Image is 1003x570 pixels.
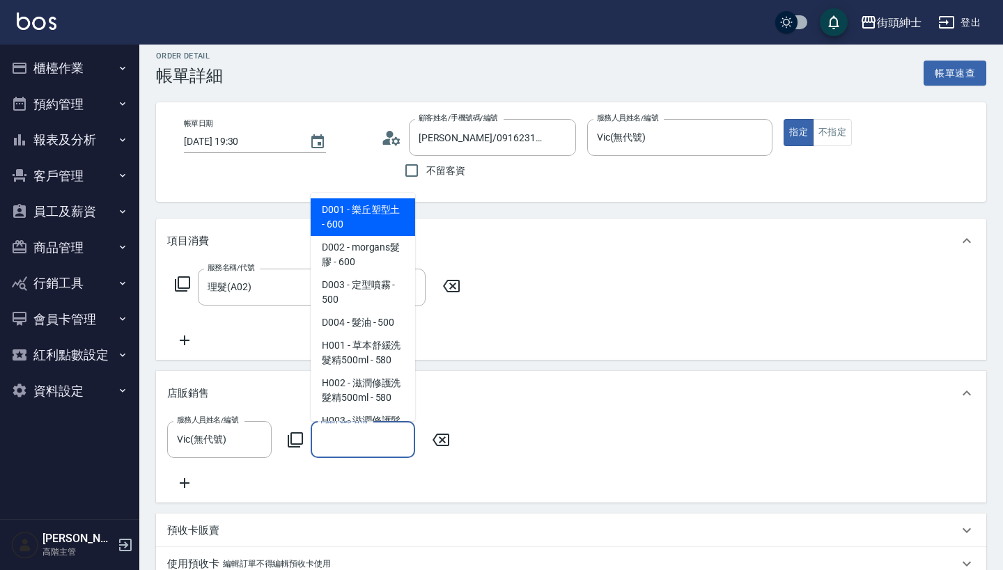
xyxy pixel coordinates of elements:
button: 紅利點數設定 [6,337,134,373]
label: 顧客姓名/手機號碼/編號 [419,113,498,123]
button: 登出 [933,10,986,35]
p: 高階主管 [42,546,114,558]
button: 櫃檯作業 [6,50,134,86]
div: 項目消費 [156,263,986,360]
label: 服務人員姓名/編號 [177,415,238,425]
p: 預收卡販賣 [167,523,219,538]
button: 行銷工具 [6,265,134,301]
img: Logo [17,13,56,30]
p: 項目消費 [167,234,209,248]
div: 店販銷售 [156,371,986,415]
button: 資料設定 [6,373,134,409]
button: Choose date, selected date is 2025-08-11 [301,125,334,159]
span: H001 - 草本舒緩洗髮精500ml - 580 [311,334,415,372]
span: 不留客資 [426,164,465,178]
button: 會員卡管理 [6,301,134,338]
button: 商品管理 [6,230,134,266]
h5: [PERSON_NAME] [42,532,114,546]
button: 指定 [784,119,814,146]
label: 帳單日期 [184,118,213,129]
p: 店販銷售 [167,386,209,401]
button: 員工及薪資 [6,193,134,230]
button: 不指定 [813,119,852,146]
div: 街頭紳士 [877,14,922,31]
span: H002 - 滋潤修護洗髮精500ml - 580 [311,372,415,409]
button: 客戶管理 [6,158,134,194]
span: D001 - 樂丘塑型土 - 600 [311,198,415,236]
h2: Order detail [156,52,223,61]
h3: 帳單詳細 [156,66,223,86]
div: 預收卡販賣 [156,514,986,547]
button: 預約管理 [6,86,134,122]
img: Person [11,531,39,559]
span: H003 - 滋潤修護髮膜 - 580 [311,409,415,447]
label: 服務名稱/代號 [208,262,254,273]
span: D003 - 定型噴霧 - 500 [311,274,415,311]
button: 街頭紳士 [855,8,927,37]
span: D002 - morgans髮膠 - 600 [311,236,415,274]
div: 項目消費 [156,219,986,263]
button: save [820,8,848,36]
span: D004 - 髮油 - 500 [311,311,415,334]
label: 服務人員姓名/編號 [597,113,658,123]
button: 報表及分析 [6,122,134,158]
input: YYYY/MM/DD hh:mm [184,130,295,153]
button: 帳單速查 [924,61,986,86]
